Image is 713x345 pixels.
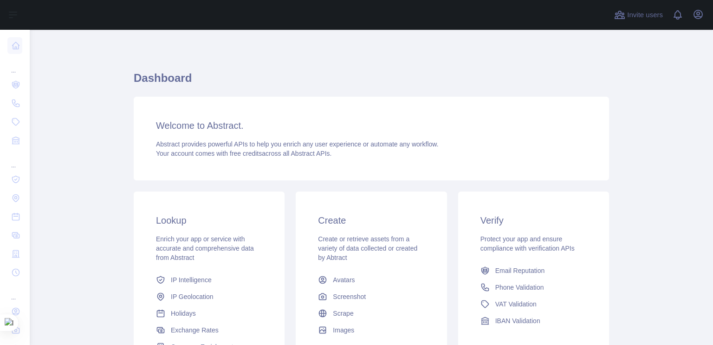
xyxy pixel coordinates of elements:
[171,325,219,335] span: Exchange Rates
[314,272,428,288] a: Avatars
[495,283,544,292] span: Phone Validation
[7,56,22,74] div: ...
[7,151,22,169] div: ...
[171,309,196,318] span: Holidays
[156,150,331,157] span: Your account comes with across all Abstract APIs.
[230,150,262,157] span: free credits
[477,296,590,312] a: VAT Validation
[612,7,665,22] button: Invite users
[318,235,417,261] span: Create or retrieve assets from a variety of data collected or created by Abtract
[477,279,590,296] a: Phone Validation
[495,316,540,325] span: IBAN Validation
[495,299,537,309] span: VAT Validation
[477,312,590,329] a: IBAN Validation
[627,10,663,20] span: Invite users
[333,325,354,335] span: Images
[134,71,609,93] h1: Dashboard
[156,140,439,148] span: Abstract provides powerful APIs to help you enrich any user experience or automate any workflow.
[333,309,353,318] span: Scrape
[152,288,266,305] a: IP Geolocation
[171,275,212,285] span: IP Intelligence
[333,275,355,285] span: Avatars
[314,305,428,322] a: Scrape
[152,305,266,322] a: Holidays
[7,283,22,301] div: ...
[495,266,545,275] span: Email Reputation
[314,288,428,305] a: Screenshot
[156,235,254,261] span: Enrich your app or service with accurate and comprehensive data from Abstract
[318,214,424,227] h3: Create
[480,214,587,227] h3: Verify
[156,214,262,227] h3: Lookup
[171,292,214,301] span: IP Geolocation
[152,272,266,288] a: IP Intelligence
[156,119,587,132] h3: Welcome to Abstract.
[152,322,266,338] a: Exchange Rates
[480,235,575,252] span: Protect your app and ensure compliance with verification APIs
[333,292,366,301] span: Screenshot
[314,322,428,338] a: Images
[477,262,590,279] a: Email Reputation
